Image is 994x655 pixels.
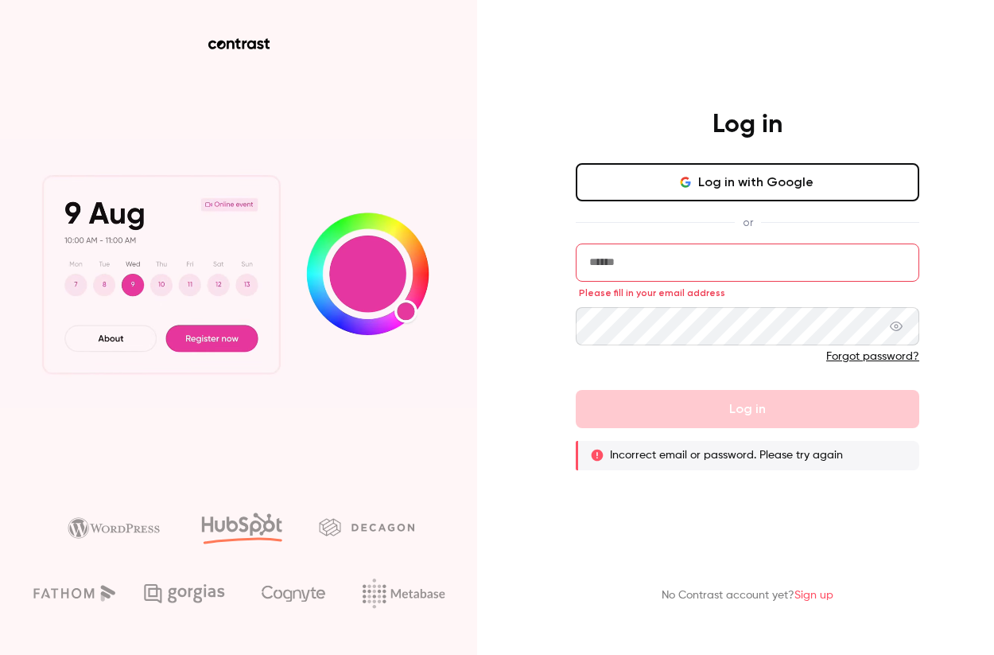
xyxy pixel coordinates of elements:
[610,447,843,463] p: Incorrect email or password. Please try again
[794,590,833,601] a: Sign up
[576,163,919,201] button: Log in with Google
[826,351,919,362] a: Forgot password?
[319,518,414,536] img: decagon
[579,287,725,299] span: Please fill in your email address
[735,214,761,231] span: or
[662,587,833,604] p: No Contrast account yet?
[712,109,782,141] h4: Log in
